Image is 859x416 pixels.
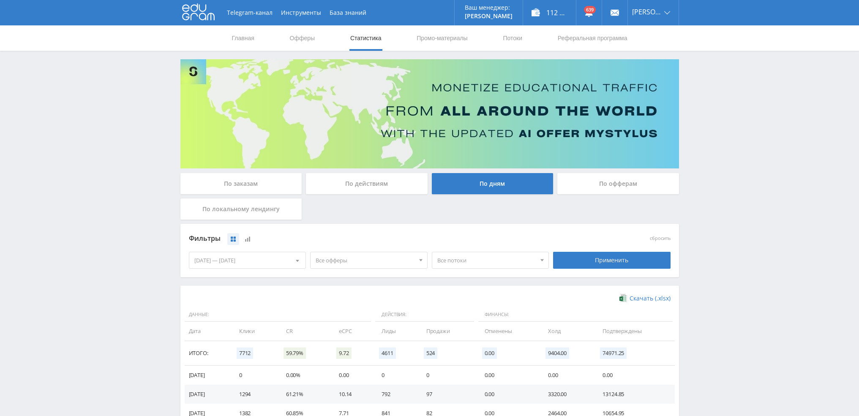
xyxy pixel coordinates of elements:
[231,385,278,404] td: 1294
[284,347,306,359] span: 59.79%
[180,198,302,220] div: По локальному лендингу
[189,232,549,245] div: Фильтры
[373,366,417,385] td: 0
[185,385,231,404] td: [DATE]
[619,294,670,303] a: Скачать (.xlsx)
[373,385,417,404] td: 792
[553,252,671,269] div: Применить
[650,236,671,241] button: сбросить
[330,385,373,404] td: 10.14
[619,294,627,302] img: xlsx
[437,252,536,268] span: Все потоки
[185,308,371,322] span: Данные:
[185,322,231,341] td: Дата
[476,322,540,341] td: Отменены
[375,308,474,322] span: Действия:
[185,341,231,366] td: Итого:
[432,173,554,194] div: По дням
[594,366,674,385] td: 0.00
[502,25,523,51] a: Потоки
[316,252,415,268] span: Все офферы
[231,25,255,51] a: Главная
[594,322,674,341] td: Подтверждены
[330,322,373,341] td: eCPC
[278,322,330,341] td: CR
[478,308,673,322] span: Финансы:
[189,252,306,268] div: [DATE] — [DATE]
[465,13,513,19] p: [PERSON_NAME]
[330,366,373,385] td: 0.00
[424,347,438,359] span: 524
[278,385,330,404] td: 61.21%
[379,347,395,359] span: 4611
[557,173,679,194] div: По офферам
[476,366,540,385] td: 0.00
[465,4,513,11] p: Ваш менеджер:
[482,347,497,359] span: 0.00
[336,347,351,359] span: 9.72
[180,173,302,194] div: По заказам
[557,25,628,51] a: Реферальная программа
[418,322,476,341] td: Продажи
[540,385,594,404] td: 3320.00
[231,322,278,341] td: Клики
[476,385,540,404] td: 0.00
[632,8,662,15] span: [PERSON_NAME]
[185,366,231,385] td: [DATE]
[540,322,594,341] td: Холд
[349,25,382,51] a: Статистика
[418,366,476,385] td: 0
[630,295,671,302] span: Скачать (.xlsx)
[289,25,316,51] a: Офферы
[306,173,428,194] div: По действиям
[416,25,468,51] a: Промо-материалы
[545,347,569,359] span: 9404.00
[180,59,679,168] img: Banner
[373,322,417,341] td: Лиды
[278,366,330,385] td: 0.00%
[540,366,594,385] td: 0.00
[594,385,674,404] td: 13124.85
[237,347,253,359] span: 7712
[231,366,278,385] td: 0
[600,347,627,359] span: 74971.25
[418,385,476,404] td: 97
